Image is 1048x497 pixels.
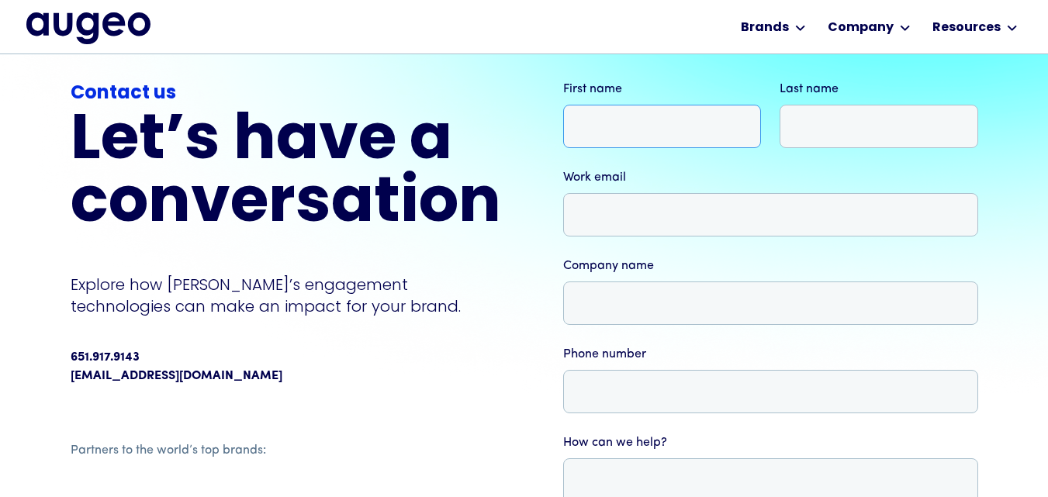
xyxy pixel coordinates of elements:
div: Partners to the world’s top brands: [71,441,494,460]
label: Last name [780,80,978,98]
div: 651.917.9143 [71,348,140,367]
label: First name [563,80,762,98]
label: Work email [563,168,978,187]
p: Explore how [PERSON_NAME]’s engagement technologies can make an impact for your brand. [71,274,501,317]
a: home [26,12,150,43]
div: Contact us [71,80,501,108]
div: Company [828,19,894,37]
div: Brands [741,19,789,37]
img: Augeo's full logo in midnight blue. [26,12,150,43]
div: Resources [932,19,1001,37]
label: Company name [563,257,978,275]
a: [EMAIL_ADDRESS][DOMAIN_NAME] [71,367,282,385]
label: Phone number [563,345,978,364]
h2: Let’s have a conversation [71,111,501,236]
label: How can we help? [563,433,978,452]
